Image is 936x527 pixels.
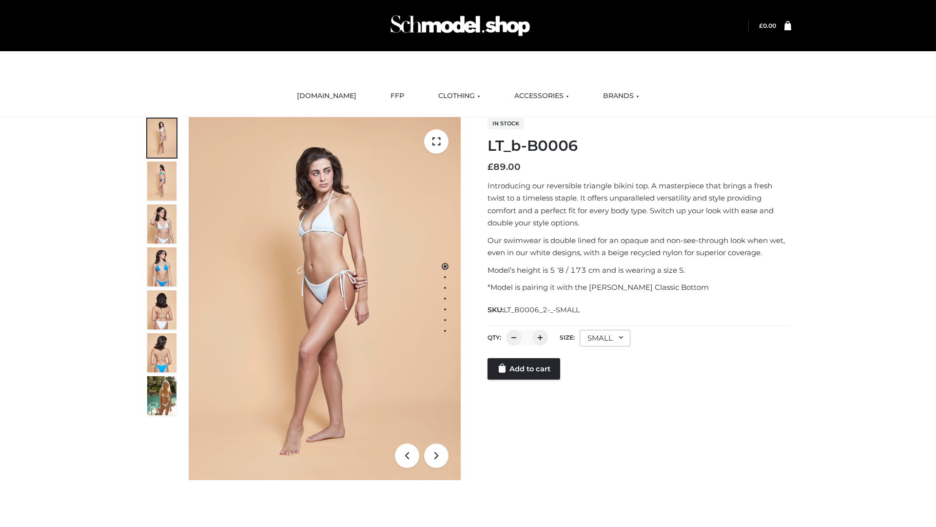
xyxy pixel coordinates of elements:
span: LT_B0006_2-_-SMALL [504,305,580,314]
img: ArielClassicBikiniTop_CloudNine_AzureSky_OW114ECO_4-scaled.jpg [147,247,176,286]
a: FFP [383,85,411,107]
a: ACCESSORIES [507,85,576,107]
img: ArielClassicBikiniTop_CloudNine_AzureSky_OW114ECO_2-scaled.jpg [147,162,176,201]
span: SKU: [487,304,581,316]
img: Arieltop_CloudNine_AzureSky2.jpg [147,376,176,415]
span: In stock [487,118,524,129]
p: Introducing our reversible triangle bikini top. A masterpiece that brings a fresh twist to a time... [487,180,791,229]
img: ArielClassicBikiniTop_CloudNine_AzureSky_OW114ECO_7-scaled.jpg [147,290,176,329]
bdi: 89.00 [487,162,521,172]
p: Our swimwear is double lined for an opaque and non-see-through look when wet, even in our white d... [487,234,791,259]
p: *Model is pairing it with the [PERSON_NAME] Classic Bottom [487,281,791,294]
img: ArielClassicBikiniTop_CloudNine_AzureSky_OW114ECO_3-scaled.jpg [147,204,176,243]
span: £ [487,162,493,172]
a: [DOMAIN_NAME] [290,85,364,107]
img: ArielClassicBikiniTop_CloudNine_AzureSky_OW114ECO_8-scaled.jpg [147,333,176,372]
img: Schmodel Admin 964 [387,6,533,45]
h1: LT_b-B0006 [487,137,791,155]
a: Add to cart [487,358,560,380]
span: £ [759,22,763,29]
img: ArielClassicBikiniTop_CloudNine_AzureSky_OW114ECO_1-scaled.jpg [147,119,176,158]
a: CLOTHING [431,85,487,107]
bdi: 0.00 [759,22,776,29]
label: Size: [560,334,575,341]
p: Model’s height is 5 ‘8 / 173 cm and is wearing a size S. [487,264,791,277]
label: QTY: [487,334,501,341]
div: SMALL [580,330,630,346]
a: £0.00 [759,22,776,29]
a: BRANDS [596,85,646,107]
img: ArielClassicBikiniTop_CloudNine_AzureSky_OW114ECO_1 [189,117,461,480]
